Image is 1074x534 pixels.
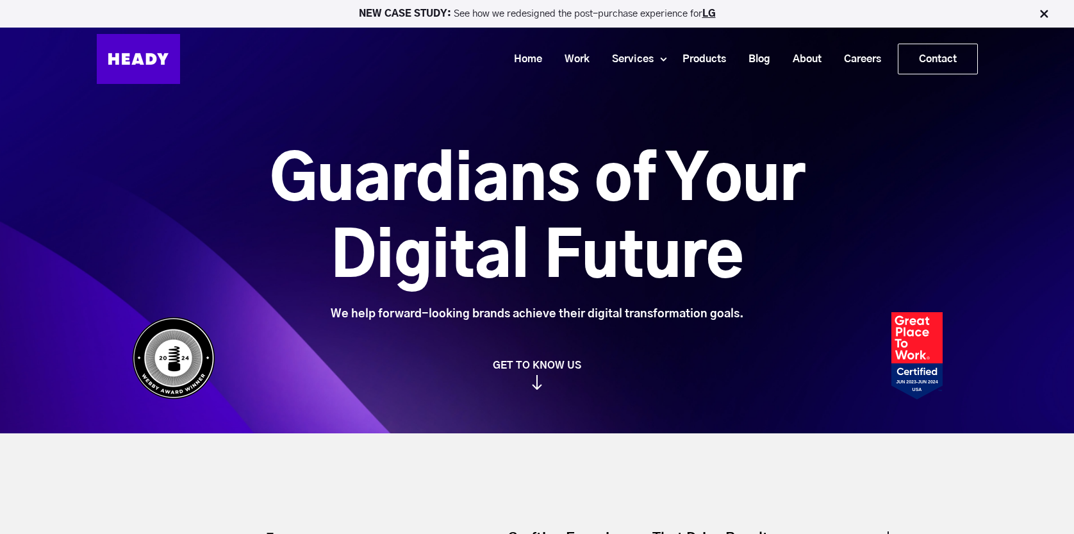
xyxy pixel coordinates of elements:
div: We help forward-looking brands achieve their digital transformation goals. [198,307,877,321]
strong: NEW CASE STUDY: [359,9,454,19]
h1: Guardians of Your Digital Future [198,143,877,297]
img: Heady_2023_Certification_Badge [891,312,943,399]
img: Close Bar [1037,8,1050,21]
img: arrow_down [532,375,542,390]
a: LG [702,9,716,19]
a: Work [549,47,596,71]
a: Blog [732,47,777,71]
a: GET TO KNOW US [126,359,949,390]
p: See how we redesigned the post-purchase experience for [6,9,1068,19]
img: Heady_Logo_Web-01 (1) [97,34,180,84]
a: Home [498,47,549,71]
div: Navigation Menu [193,44,978,74]
a: Services [596,47,660,71]
a: Products [666,47,732,71]
a: Contact [898,44,977,74]
a: Careers [828,47,888,71]
img: Heady_WebbyAward_Winner-4 [132,317,215,399]
a: About [777,47,828,71]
